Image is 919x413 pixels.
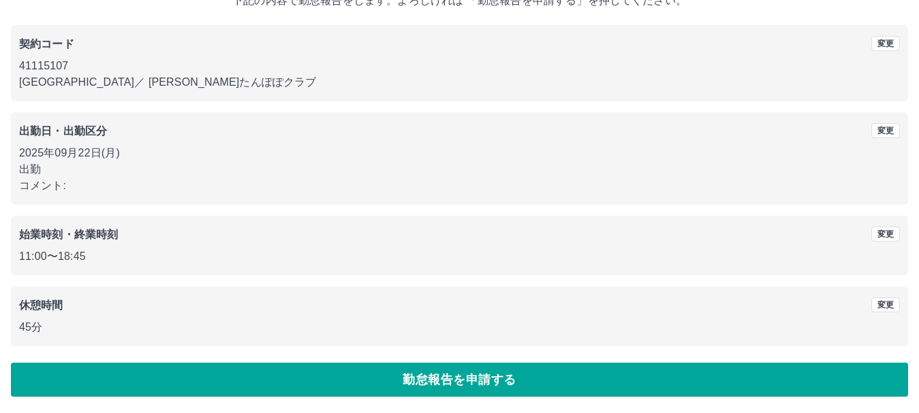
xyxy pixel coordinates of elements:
[871,227,900,242] button: 変更
[871,123,900,138] button: 変更
[871,297,900,312] button: 変更
[19,58,900,74] p: 41115107
[19,38,74,50] b: 契約コード
[19,178,900,194] p: コメント:
[19,229,118,240] b: 始業時刻・終業時刻
[19,299,63,311] b: 休憩時間
[19,125,107,137] b: 出勤日・出勤区分
[871,36,900,51] button: 変更
[19,145,900,161] p: 2025年09月22日(月)
[11,363,908,397] button: 勤怠報告を申請する
[19,74,900,90] p: [GEOGRAPHIC_DATA] ／ [PERSON_NAME]たんぽぽクラブ
[19,319,900,335] p: 45分
[19,161,900,178] p: 出勤
[19,248,900,265] p: 11:00 〜 18:45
